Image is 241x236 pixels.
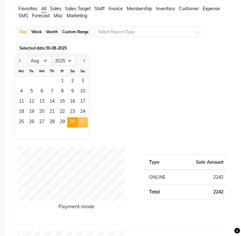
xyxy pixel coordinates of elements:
span: 6 [37,87,47,97]
div: Saturday, August 30, 2025 [67,117,78,128]
span: 31 [78,117,88,128]
div: Friday, August 22, 2025 [57,107,67,117]
span: 2 [67,76,78,87]
span: Invoice [109,6,123,12]
span: 12 [26,97,37,107]
span: 3 [78,76,88,87]
div: Saturday, August 9, 2025 [67,87,78,97]
span: All [41,6,46,12]
span: 30-08-2025 [46,46,67,51]
div: Month [45,28,59,36]
div: Day [18,28,28,36]
td: 2242 [178,170,227,185]
div: Friday, August 8, 2025 [57,87,67,97]
div: Thursday, August 21, 2025 [47,107,57,117]
span: 5 [26,87,37,97]
div: Sunday, August 24, 2025 [78,107,88,117]
div: Monday, August 4, 2025 [16,87,26,97]
span: Expense [203,6,220,12]
span: 15 [57,97,67,107]
th: Sale Amount [178,155,227,170]
span: 29 [57,117,67,128]
span: Customer [179,6,199,12]
div: Monday, August 18, 2025 [16,107,26,117]
div: We [37,66,47,76]
span: 22 [57,107,67,117]
span: Sales Target [65,6,91,12]
span: 18 [16,107,26,117]
div: Saturday, August 16, 2025 [67,97,78,107]
select: Select month [28,56,52,66]
div: Sunday, August 31, 2025 [78,117,88,128]
span: 8 [57,87,67,97]
span: 24 [78,107,88,117]
td: 2242 [178,185,227,200]
span: Favorites [19,6,37,12]
span: Forecast [32,13,50,19]
span: Misc [54,13,63,19]
div: Su [78,66,88,76]
span: 27 [37,117,47,128]
button: Next month [81,56,87,66]
div: Monday, August 11, 2025 [16,97,26,107]
span: 17 [78,97,88,107]
span: 13 [37,97,47,107]
span: 1 [57,76,67,87]
span: 30 [67,117,78,128]
div: Tuesday, August 19, 2025 [26,107,37,117]
span: 26 [26,117,37,128]
div: Wednesday, August 27, 2025 [37,117,47,128]
div: Thursday, August 14, 2025 [47,97,57,107]
td: ONLINE [145,170,178,185]
span: 10 [78,87,88,97]
select: Select year [52,56,76,66]
div: Wednesday, August 13, 2025 [37,97,47,107]
div: Monday, August 25, 2025 [16,117,26,128]
div: Sunday, August 3, 2025 [78,76,88,87]
span: Staff [94,6,105,12]
div: Saturday, August 23, 2025 [67,107,78,117]
span: SMS [19,13,28,19]
div: Thursday, August 7, 2025 [47,87,57,97]
span: 25 [16,117,26,128]
div: Tuesday, August 12, 2025 [26,97,37,107]
span: 11 [16,97,26,107]
span: 21 [47,107,57,117]
div: Fr [57,66,67,76]
div: Sunday, August 17, 2025 [78,97,88,107]
span: Membership [127,6,152,12]
div: Tu [26,66,37,76]
div: Saturday, August 2, 2025 [67,76,78,87]
div: Tuesday, August 26, 2025 [26,117,37,128]
span: 16 [67,97,78,107]
span: 9 [67,87,78,97]
span: Selected date: [18,44,68,52]
div: Custom Range [61,28,90,36]
div: Thursday, August 28, 2025 [47,117,57,128]
span: Marketing [67,13,87,19]
div: Tuesday, August 5, 2025 [26,87,37,97]
button: Previous month [18,56,23,66]
span: 19 [26,107,37,117]
div: Mo [16,66,26,76]
div: Friday, August 15, 2025 [57,97,67,107]
span: 7 [47,87,57,97]
div: Th [47,66,57,76]
div: Wednesday, August 20, 2025 [37,107,47,117]
span: 20 [37,107,47,117]
span: Sales [50,6,61,12]
div: Sunday, August 10, 2025 [78,87,88,97]
div: Friday, August 29, 2025 [57,117,67,128]
div: Friday, August 1, 2025 [57,76,67,87]
span: 28 [47,117,57,128]
span: 4 [16,87,26,97]
div: Sa [67,66,78,76]
h6: Payment mode [17,203,136,212]
div: Wednesday, August 6, 2025 [37,87,47,97]
td: Total [145,185,178,200]
span: 14 [47,97,57,107]
span: 23 [67,107,78,117]
div: Week [30,28,43,36]
th: Type [145,155,178,170]
span: Inventory [156,6,175,12]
